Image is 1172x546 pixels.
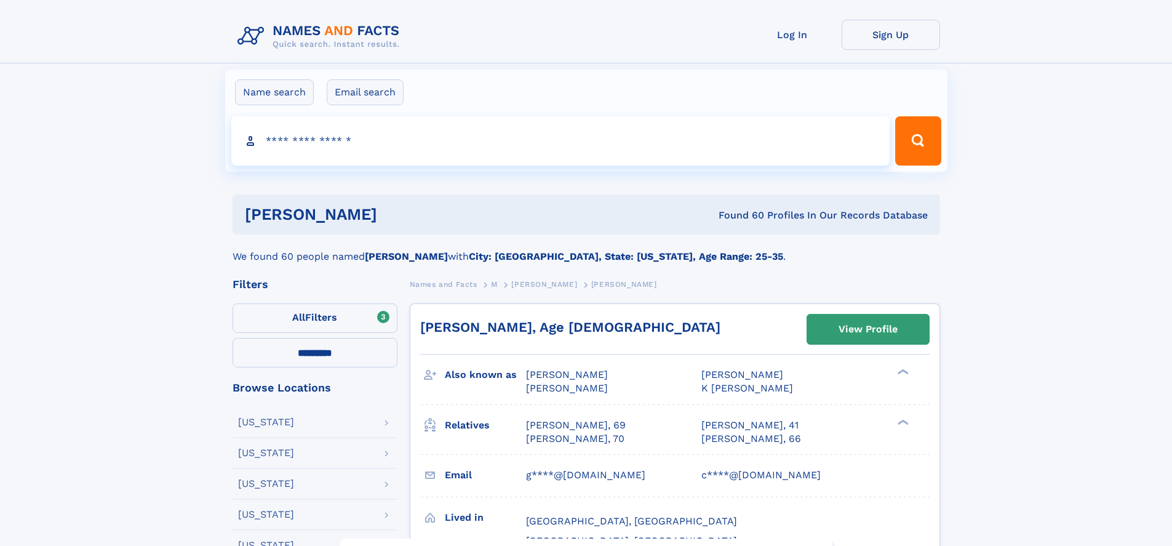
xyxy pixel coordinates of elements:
[445,364,526,385] h3: Also known as
[895,418,909,426] div: ❯
[526,369,608,380] span: [PERSON_NAME]
[238,448,294,458] div: [US_STATE]
[701,382,793,394] span: K [PERSON_NAME]
[238,510,294,520] div: [US_STATE]
[491,276,498,292] a: M
[233,235,940,264] div: We found 60 people named with .
[445,507,526,528] h3: Lived in
[292,311,305,323] span: All
[526,515,737,527] span: [GEOGRAPHIC_DATA], [GEOGRAPHIC_DATA]
[548,209,928,222] div: Found 60 Profiles In Our Records Database
[701,369,783,380] span: [PERSON_NAME]
[469,251,783,262] b: City: [GEOGRAPHIC_DATA], State: [US_STATE], Age Range: 25-35
[410,276,477,292] a: Names and Facts
[235,79,314,105] label: Name search
[491,280,498,289] span: M
[238,417,294,427] div: [US_STATE]
[511,276,577,292] a: [PERSON_NAME]
[238,479,294,489] div: [US_STATE]
[526,432,624,446] a: [PERSON_NAME], 70
[327,79,404,105] label: Email search
[743,20,842,50] a: Log In
[842,20,940,50] a: Sign Up
[526,419,626,432] a: [PERSON_NAME], 69
[839,315,898,343] div: View Profile
[526,382,608,394] span: [PERSON_NAME]
[895,368,909,376] div: ❯
[365,251,448,262] b: [PERSON_NAME]
[807,315,929,344] a: View Profile
[701,432,801,446] a: [PERSON_NAME], 66
[511,280,577,289] span: [PERSON_NAME]
[231,116,890,166] input: search input
[233,303,397,333] label: Filters
[701,419,799,432] a: [PERSON_NAME], 41
[233,279,397,290] div: Filters
[233,20,410,53] img: Logo Names and Facts
[445,415,526,436] h3: Relatives
[445,465,526,486] h3: Email
[233,382,397,393] div: Browse Locations
[591,280,657,289] span: [PERSON_NAME]
[420,319,720,335] a: [PERSON_NAME], Age [DEMOGRAPHIC_DATA]
[895,116,941,166] button: Search Button
[245,207,548,222] h1: [PERSON_NAME]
